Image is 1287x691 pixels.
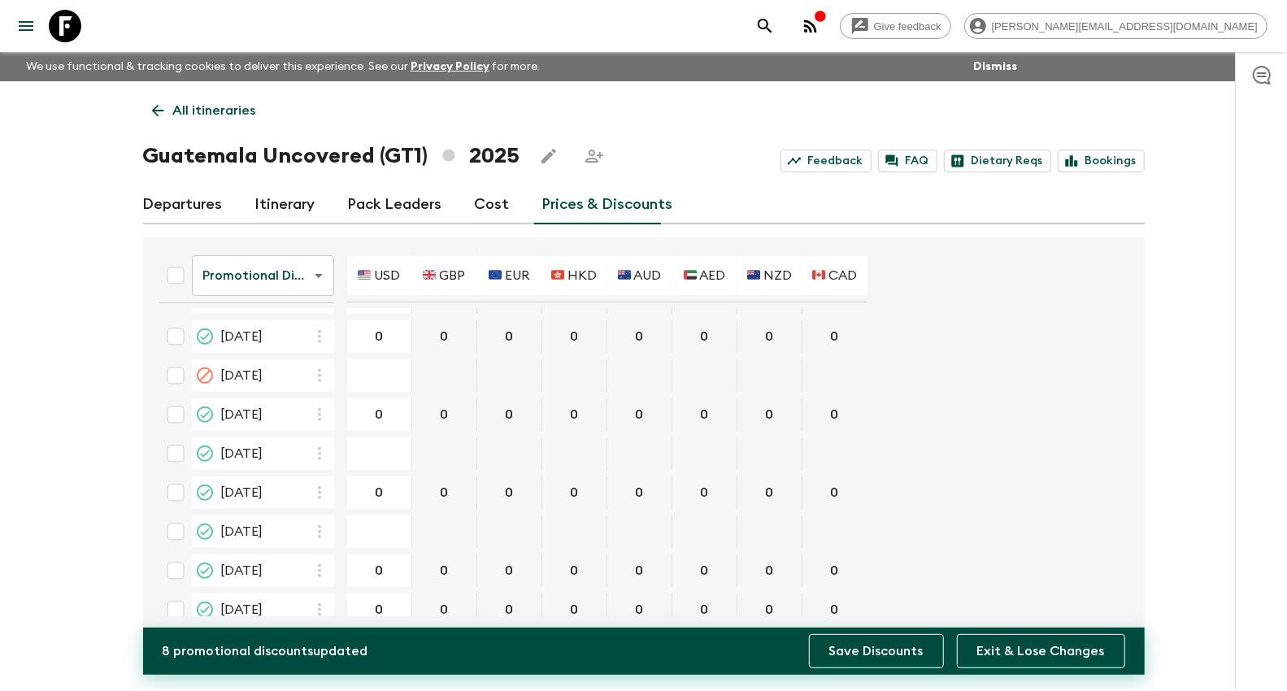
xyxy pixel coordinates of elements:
[348,185,442,224] a: Pack Leaders
[195,483,215,502] svg: Guaranteed
[809,634,944,668] button: Save Discounts
[412,359,477,392] div: 11 Oct 2025; 🇬🇧 GBP
[607,398,672,431] div: 18 Oct 2025; 🇦🇺 AUD
[809,476,861,509] button: 0
[607,320,672,353] div: 20 Sep 2025; 🇦🇺 AUD
[678,554,730,587] button: 0
[195,600,215,619] svg: Guaranteed
[809,593,861,626] button: 0
[957,634,1125,668] button: Exit & Lose Changes
[780,150,872,172] a: Feedback
[347,476,412,509] div: 08 Nov 2025; 🇺🇸 USD
[672,515,737,548] div: 22 Nov 2025; 🇦🇪 AED
[802,398,867,431] div: 18 Oct 2025; 🇨🇦 CAD
[618,266,661,285] p: 🇦🇺 AUD
[477,398,542,431] div: 18 Oct 2025; 🇪🇺 EUR
[195,405,215,424] svg: Guaranteed
[737,554,802,587] div: 25 Nov 2025; 🇳🇿 NZD
[347,398,412,431] div: 18 Oct 2025; 🇺🇸 USD
[353,554,405,587] button: 0
[195,522,215,541] svg: On Sale
[195,366,215,385] svg: Cancelled
[477,320,542,353] div: 20 Sep 2025; 🇪🇺 EUR
[195,561,215,580] svg: Guaranteed
[418,476,470,509] button: 0
[477,437,542,470] div: 25 Oct 2025; 🇪🇺 EUR
[983,20,1267,33] span: [PERSON_NAME][EMAIL_ADDRESS][DOMAIN_NAME]
[412,554,477,587] div: 25 Nov 2025; 🇬🇧 GBP
[475,185,510,224] a: Cost
[542,185,673,224] a: Prices & Discounts
[607,437,672,470] div: 25 Oct 2025; 🇦🇺 AUD
[192,253,334,298] div: Promotional Discount
[347,593,412,626] div: 06 Dec 2025; 🇺🇸 USD
[743,593,795,626] button: 0
[737,398,802,431] div: 18 Oct 2025; 🇳🇿 NZD
[607,593,672,626] div: 06 Dec 2025; 🇦🇺 AUD
[542,437,607,470] div: 25 Oct 2025; 🇭🇰 HKD
[353,320,405,353] button: 0
[542,320,607,353] div: 20 Sep 2025; 🇭🇰 HKD
[737,476,802,509] div: 08 Nov 2025; 🇳🇿 NZD
[809,320,861,353] button: 0
[424,266,466,285] p: 🇬🇧 GBP
[412,476,477,509] div: 08 Nov 2025; 🇬🇧 GBP
[221,444,263,463] span: [DATE]
[1058,150,1145,172] a: Bookings
[802,515,867,548] div: 22 Nov 2025; 🇨🇦 CAD
[678,593,730,626] button: 0
[255,185,315,224] a: Itinerary
[221,600,263,619] span: [DATE]
[195,327,215,346] svg: Guaranteed
[159,259,192,292] div: Select all
[418,593,470,626] button: 0
[672,437,737,470] div: 25 Oct 2025; 🇦🇪 AED
[221,561,263,580] span: [DATE]
[878,150,937,172] a: FAQ
[542,476,607,509] div: 08 Nov 2025; 🇭🇰 HKD
[809,398,861,431] button: 0
[548,398,600,431] button: 0
[802,437,867,470] div: 25 Oct 2025; 🇨🇦 CAD
[737,593,802,626] div: 06 Dec 2025; 🇳🇿 NZD
[542,398,607,431] div: 18 Oct 2025; 🇭🇰 HKD
[412,320,477,353] div: 20 Sep 2025; 🇬🇧 GBP
[802,320,867,353] div: 20 Sep 2025; 🇨🇦 CAD
[143,140,520,172] h1: Guatemala Uncovered (GT1) 2025
[542,515,607,548] div: 22 Nov 2025; 🇭🇰 HKD
[802,593,867,626] div: 06 Dec 2025; 🇨🇦 CAD
[737,437,802,470] div: 25 Oct 2025; 🇳🇿 NZD
[477,593,542,626] div: 06 Dec 2025; 🇪🇺 EUR
[347,359,412,392] div: 11 Oct 2025; 🇺🇸 USD
[737,359,802,392] div: 11 Oct 2025; 🇳🇿 NZD
[678,398,730,431] button: 0
[548,554,600,587] button: 0
[483,554,535,587] button: 0
[802,554,867,587] div: 25 Nov 2025; 🇨🇦 CAD
[477,476,542,509] div: 08 Nov 2025; 🇪🇺 EUR
[477,359,542,392] div: 11 Oct 2025; 🇪🇺 EUR
[477,554,542,587] div: 25 Nov 2025; 🇪🇺 EUR
[347,320,412,353] div: 20 Sep 2025; 🇺🇸 USD
[812,266,857,285] p: 🇨🇦 CAD
[163,641,368,661] p: 8 promotional discount s updated
[418,320,470,353] button: 0
[672,359,737,392] div: 11 Oct 2025; 🇦🇪 AED
[221,366,263,385] span: [DATE]
[347,437,412,470] div: 25 Oct 2025; 🇺🇸 USD
[483,476,535,509] button: 0
[607,476,672,509] div: 08 Nov 2025; 🇦🇺 AUD
[749,10,781,42] button: search adventures
[865,20,950,33] span: Give feedback
[483,593,535,626] button: 0
[195,444,215,463] svg: On Sale
[552,266,598,285] p: 🇭🇰 HKD
[221,522,263,541] span: [DATE]
[411,61,489,72] a: Privacy Policy
[548,320,600,353] button: 0
[672,320,737,353] div: 20 Sep 2025; 🇦🇪 AED
[221,483,263,502] span: [DATE]
[802,476,867,509] div: 08 Nov 2025; 🇨🇦 CAD
[613,320,665,353] button: 0
[578,140,611,172] span: Share this itinerary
